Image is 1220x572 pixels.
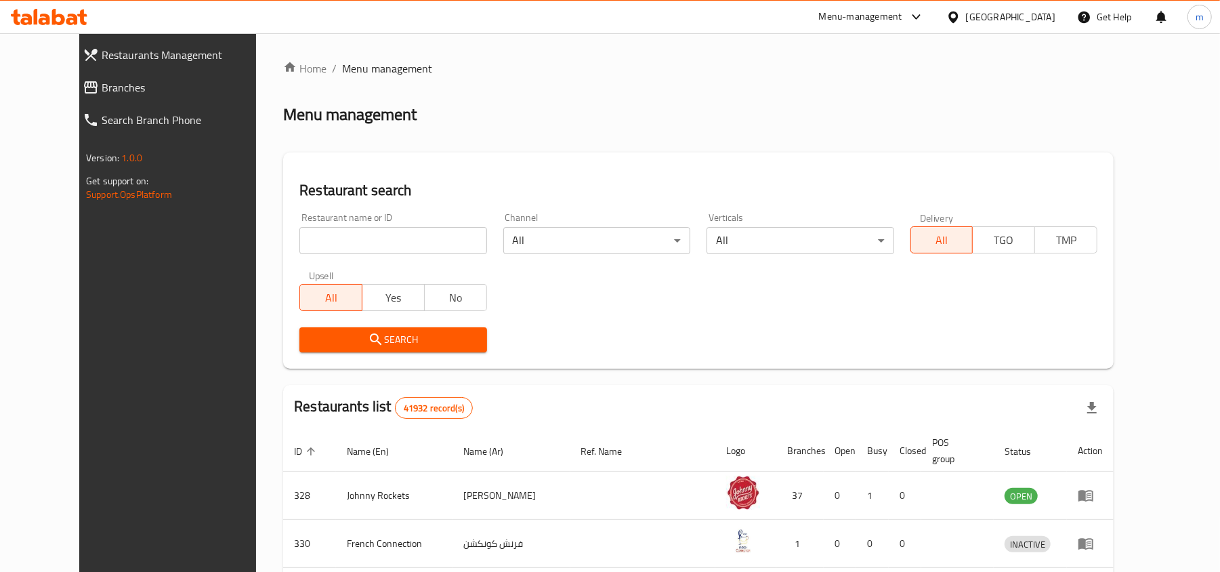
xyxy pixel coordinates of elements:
div: [GEOGRAPHIC_DATA] [966,9,1055,24]
td: 0 [824,520,856,568]
button: TGO [972,226,1035,253]
span: Name (Ar) [463,443,521,459]
div: Total records count [395,397,473,419]
h2: Restaurant search [299,180,1097,201]
span: OPEN [1005,489,1038,504]
span: All [917,230,968,250]
div: Menu-management [819,9,902,25]
span: ID [294,443,320,459]
th: Closed [889,430,921,472]
span: POS group [932,434,977,467]
span: 41932 record(s) [396,402,472,415]
span: Version: [86,149,119,167]
td: فرنش كونكشن [453,520,570,568]
img: Johnny Rockets [726,476,760,510]
th: Branches [776,430,824,472]
td: [PERSON_NAME] [453,472,570,520]
button: Search [299,327,486,352]
li: / [332,60,337,77]
button: No [424,284,487,311]
a: Support.OpsPlatform [86,186,172,203]
span: 1.0.0 [121,149,142,167]
span: Menu management [342,60,432,77]
span: Get support on: [86,172,148,190]
a: Home [283,60,327,77]
td: 37 [776,472,824,520]
span: Yes [368,288,419,308]
td: French Connection [336,520,453,568]
a: Branches [72,71,283,104]
td: 1 [856,472,889,520]
h2: Menu management [283,104,417,125]
a: Restaurants Management [72,39,283,71]
div: Export file [1076,392,1108,424]
span: Restaurants Management [102,47,272,63]
th: Open [824,430,856,472]
span: Branches [102,79,272,96]
td: 330 [283,520,336,568]
span: INACTIVE [1005,537,1051,552]
td: 0 [856,520,889,568]
span: TGO [978,230,1030,250]
button: All [910,226,973,253]
button: Yes [362,284,425,311]
td: Johnny Rockets [336,472,453,520]
button: All [299,284,362,311]
span: TMP [1040,230,1092,250]
button: TMP [1034,226,1097,253]
span: Search [310,331,476,348]
div: Menu [1078,487,1103,504]
span: All [306,288,357,308]
span: Name (En) [347,443,406,459]
td: 0 [824,472,856,520]
th: Logo [715,430,776,472]
td: 0 [889,520,921,568]
nav: breadcrumb [283,60,1114,77]
img: French Connection [726,524,760,558]
div: Menu [1078,535,1103,552]
label: Delivery [920,213,954,222]
a: Search Branch Phone [72,104,283,136]
div: All [503,227,690,254]
td: 0 [889,472,921,520]
th: Busy [856,430,889,472]
div: All [707,227,893,254]
td: 1 [776,520,824,568]
td: 328 [283,472,336,520]
label: Upsell [309,270,334,280]
input: Search for restaurant name or ID.. [299,227,486,254]
span: No [430,288,482,308]
span: Ref. Name [581,443,640,459]
span: Status [1005,443,1049,459]
th: Action [1067,430,1114,472]
span: Search Branch Phone [102,112,272,128]
h2: Restaurants list [294,396,473,419]
span: m [1196,9,1204,24]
